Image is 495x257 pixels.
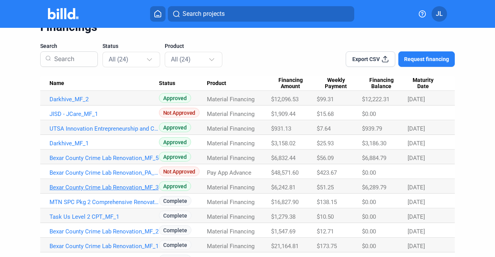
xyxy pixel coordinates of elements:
[352,55,380,63] span: Export CSV
[398,51,455,67] button: Request financing
[362,125,382,132] span: $939.79
[317,213,334,220] span: $10.50
[408,155,425,162] span: [DATE]
[362,155,386,162] span: $6,884.79
[207,169,251,176] span: Pay App Advance
[48,8,79,19] img: Billd Company Logo
[271,125,291,132] span: $931.13
[159,181,191,191] span: Approved
[408,243,425,250] span: [DATE]
[207,80,226,87] span: Product
[408,228,425,235] span: [DATE]
[49,228,159,235] a: Bexar County Crime Lab Renovation_MF_2
[317,184,334,191] span: $51.25
[49,213,159,220] a: Task Us Level 2 CPT_MF_1
[171,56,191,63] mat-select-trigger: All (24)
[49,243,159,250] a: Bexar County Crime Lab Renovation_MF_1
[49,155,159,162] a: Bexar County Crime Lab Renovation_MF_5
[362,77,408,90] div: Financing Balance
[159,137,191,147] span: Approved
[183,9,225,19] span: Search projects
[49,140,159,147] a: Darkhive_MF_1
[317,243,337,250] span: $173.75
[49,80,64,87] span: Name
[165,42,184,50] span: Product
[408,184,425,191] span: [DATE]
[271,140,295,147] span: $3,158.02
[207,140,254,147] span: Material Financing
[159,167,200,176] span: Not Approved
[317,77,362,90] div: Weekly Payment
[408,125,425,132] span: [DATE]
[317,125,331,132] span: $7.64
[159,152,191,162] span: Approved
[207,80,271,87] div: Product
[271,213,295,220] span: $1,279.38
[159,240,191,250] span: Complete
[207,96,254,103] span: Material Financing
[49,96,159,103] a: Darkhive_MF_2
[159,123,191,132] span: Approved
[271,155,295,162] span: $6,832.44
[362,96,389,103] span: $12,222.31
[362,243,376,250] span: $0.00
[271,77,310,90] span: Financing Amount
[362,213,376,220] span: $0.00
[207,184,254,191] span: Material Financing
[317,169,337,176] span: $423.67
[159,196,191,206] span: Complete
[159,80,207,87] div: Status
[271,184,295,191] span: $6,242.81
[168,6,354,22] button: Search projects
[317,77,355,90] span: Weekly Payment
[317,140,334,147] span: $25.93
[102,42,118,50] span: Status
[51,49,93,69] input: Search
[271,77,317,90] div: Financing Amount
[362,169,376,176] span: $0.00
[271,169,299,176] span: $48,571.60
[362,77,401,90] span: Financing Balance
[436,9,443,19] span: JL
[362,199,376,206] span: $0.00
[271,199,299,206] span: $16,827.90
[49,125,159,132] a: UTSA Innovation Entrepreneurship and C_MF_1
[317,228,334,235] span: $12.71
[207,213,254,220] span: Material Financing
[49,184,159,191] a: Bexar County Crime Lab Renovation_MF_3
[362,184,386,191] span: $6,289.79
[109,56,128,63] mat-select-trigger: All (24)
[408,77,445,90] div: Maturity Date
[408,140,425,147] span: [DATE]
[207,125,254,132] span: Material Financing
[207,199,254,206] span: Material Financing
[49,199,159,206] a: MTN SPC Pkg 2 Comprehensive Renovation_MF_1
[317,199,337,206] span: $138.15
[271,243,299,250] span: $21,164.81
[408,213,425,220] span: [DATE]
[159,93,191,103] span: Approved
[271,96,299,103] span: $12,096.53
[362,140,386,147] span: $3,186.30
[408,96,425,103] span: [DATE]
[317,96,334,103] span: $99.31
[362,111,376,117] span: $0.00
[271,111,295,117] span: $1,909.44
[159,80,175,87] span: Status
[159,225,191,235] span: Complete
[207,243,254,250] span: Material Financing
[207,155,254,162] span: Material Financing
[49,80,159,87] div: Name
[317,111,334,117] span: $15.68
[159,211,191,220] span: Complete
[271,228,295,235] span: $1,547.69
[432,6,447,22] button: JL
[207,228,254,235] span: Material Financing
[207,111,254,117] span: Material Financing
[346,51,395,67] button: Export CSV
[49,111,159,117] a: JISD - JCare_MF_1
[408,77,439,90] span: Maturity Date
[40,42,57,50] span: Search
[159,108,200,117] span: Not Approved
[408,199,425,206] span: [DATE]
